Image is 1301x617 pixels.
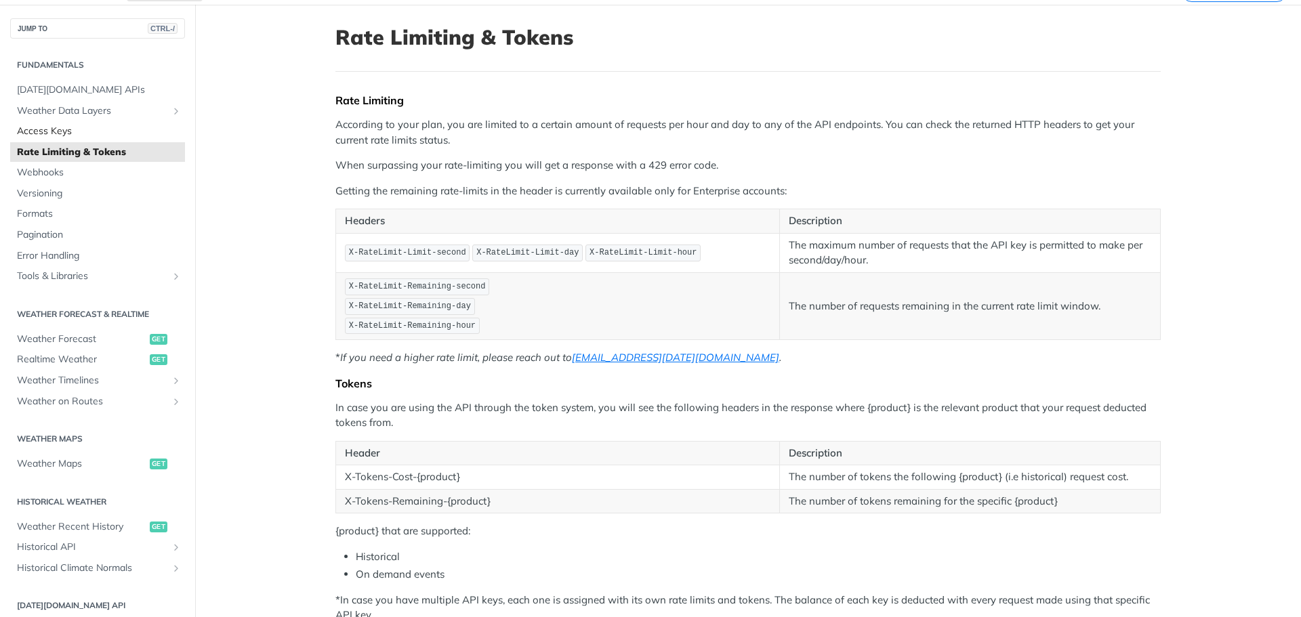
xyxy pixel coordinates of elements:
td: X-Tokens-Remaining-{product} [336,489,780,513]
p: In case you are using the API through the token system, you will see the following headers in the... [335,400,1161,431]
p: Headers [345,213,770,229]
p: {product} that are supported: [335,524,1161,539]
span: Rate Limiting & Tokens [17,146,182,159]
span: Error Handling [17,249,182,263]
li: Historical [356,549,1161,565]
span: X-RateLimit-Limit-hour [590,248,697,257]
span: X-RateLimit-Limit-second [349,248,466,257]
em: If you need a higher rate limit, please reach out to . [340,351,781,364]
a: Historical APIShow subpages for Historical API [10,537,185,557]
p: According to your plan, you are limited to a certain amount of requests per hour and day to any o... [335,117,1161,148]
a: Weather Forecastget [10,329,185,349]
button: Show subpages for Weather Timelines [171,375,182,386]
h2: Weather Maps [10,433,185,445]
span: get [150,334,167,345]
p: Description [789,213,1151,229]
span: get [150,459,167,469]
span: Weather Data Layers [17,104,167,118]
a: Weather on RoutesShow subpages for Weather on Routes [10,391,185,412]
a: Webhooks [10,163,185,183]
a: Weather Recent Historyget [10,517,185,537]
th: Header [336,441,780,465]
p: When surpassing your rate-limiting you will get a response with a 429 error code. [335,158,1161,173]
a: Rate Limiting & Tokens [10,142,185,163]
a: Tools & LibrariesShow subpages for Tools & Libraries [10,266,185,286]
span: Historical API [17,540,167,554]
span: [DATE][DOMAIN_NAME] APIs [17,83,182,97]
div: Tokens [335,377,1161,390]
th: Description [780,441,1161,465]
td: The number of tokens remaining for the specific {product} [780,489,1161,513]
span: Pagination [17,228,182,242]
span: CTRL-/ [148,23,178,34]
a: Access Keys [10,121,185,142]
p: The maximum number of requests that the API key is permitted to make per second/day/hour. [789,238,1151,268]
a: Pagination [10,225,185,245]
h2: Historical Weather [10,496,185,508]
span: Access Keys [17,125,182,138]
span: X-RateLimit-Remaining-hour [349,321,476,331]
span: X-RateLimit-Remaining-second [349,282,486,291]
a: Weather TimelinesShow subpages for Weather Timelines [10,370,185,391]
a: Weather Data LayersShow subpages for Weather Data Layers [10,101,185,121]
button: Show subpages for Weather on Routes [171,396,182,407]
button: Show subpages for Historical API [171,542,182,553]
td: The number of tokens the following {product} (i.e historical) request cost. [780,465,1161,490]
span: X-RateLimit-Remaining-day [349,301,471,311]
span: Weather Forecast [17,333,146,346]
button: Show subpages for Historical Climate Normals [171,563,182,574]
span: Weather Recent History [17,520,146,534]
span: Realtime Weather [17,353,146,366]
button: Show subpages for Tools & Libraries [171,271,182,282]
span: Tools & Libraries [17,270,167,283]
div: Rate Limiting [335,93,1161,107]
h2: [DATE][DOMAIN_NAME] API [10,599,185,612]
span: Weather Timelines [17,374,167,387]
button: JUMP TOCTRL-/ [10,18,185,39]
a: Weather Mapsget [10,454,185,474]
span: X-RateLimit-Limit-day [476,248,579,257]
a: Realtime Weatherget [10,349,185,370]
h2: Weather Forecast & realtime [10,308,185,320]
a: Versioning [10,184,185,204]
span: Weather Maps [17,457,146,471]
span: Historical Climate Normals [17,561,167,575]
span: Versioning [17,187,182,200]
a: Error Handling [10,246,185,266]
a: Formats [10,204,185,224]
li: On demand events [356,567,1161,582]
a: Historical Climate NormalsShow subpages for Historical Climate Normals [10,558,185,578]
span: Formats [17,207,182,221]
span: Webhooks [17,166,182,179]
span: Weather on Routes [17,395,167,408]
a: [EMAIL_ADDRESS][DATE][DOMAIN_NAME] [572,351,779,364]
p: Getting the remaining rate-limits in the header is currently available only for Enterprise accounts: [335,184,1161,199]
h2: Fundamentals [10,59,185,71]
span: get [150,522,167,532]
td: X-Tokens-Cost-{product} [336,465,780,490]
a: [DATE][DOMAIN_NAME] APIs [10,80,185,100]
p: The number of requests remaining in the current rate limit window. [789,299,1151,314]
button: Show subpages for Weather Data Layers [171,106,182,116]
span: get [150,354,167,365]
h1: Rate Limiting & Tokens [335,25,1161,49]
